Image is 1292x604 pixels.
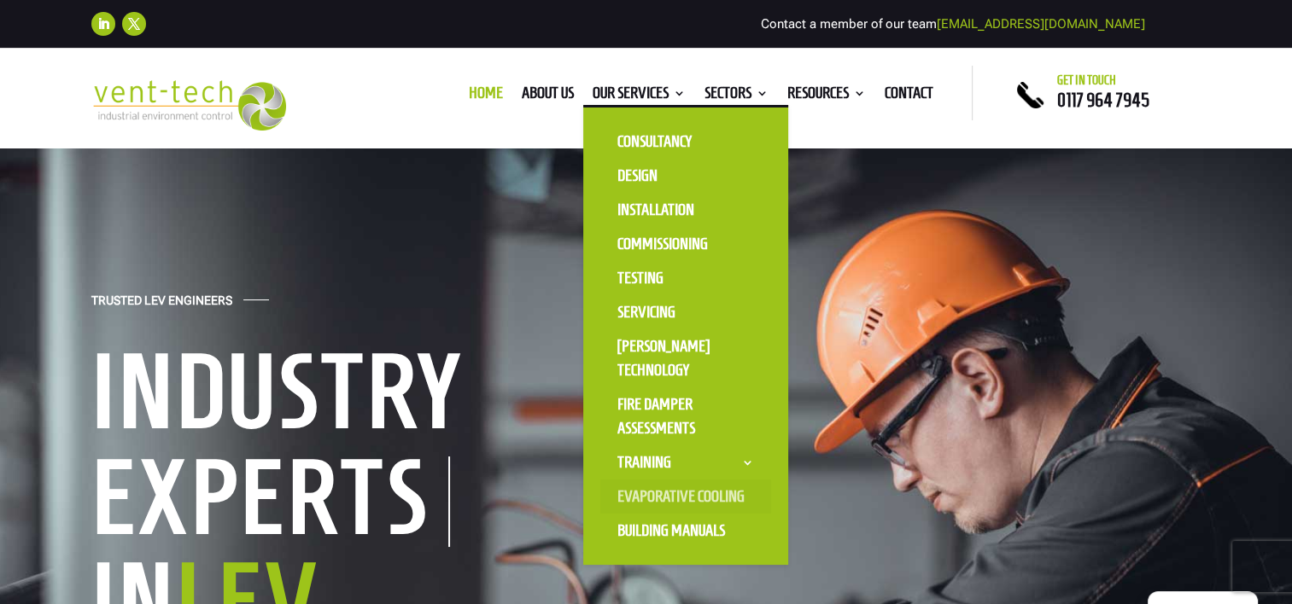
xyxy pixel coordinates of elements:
[91,338,621,454] h1: Industry
[600,514,771,548] a: Building Manuals
[1057,73,1116,87] span: Get in touch
[885,87,933,106] a: Contact
[600,159,771,193] a: Design
[600,295,771,329] a: Servicing
[600,125,771,159] a: Consultancy
[600,227,771,261] a: Commissioning
[600,261,771,295] a: Testing
[91,456,450,547] h1: Experts
[787,87,866,106] a: Resources
[761,16,1145,32] span: Contact a member of our team
[600,193,771,227] a: Installation
[91,293,232,317] h4: Trusted LEV Engineers
[469,87,503,106] a: Home
[704,87,769,106] a: Sectors
[91,80,287,131] img: 2023-09-27T08_35_16.549ZVENT-TECH---Clear-background
[122,12,146,36] a: Follow on X
[593,87,686,106] a: Our Services
[600,445,771,479] a: Training
[1057,90,1149,110] a: 0117 964 7945
[937,16,1145,32] a: [EMAIL_ADDRESS][DOMAIN_NAME]
[522,87,574,106] a: About us
[600,329,771,387] a: [PERSON_NAME] Technology
[600,479,771,514] a: Evaporative Cooling
[91,12,115,36] a: Follow on LinkedIn
[600,387,771,445] a: Fire Damper Assessments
